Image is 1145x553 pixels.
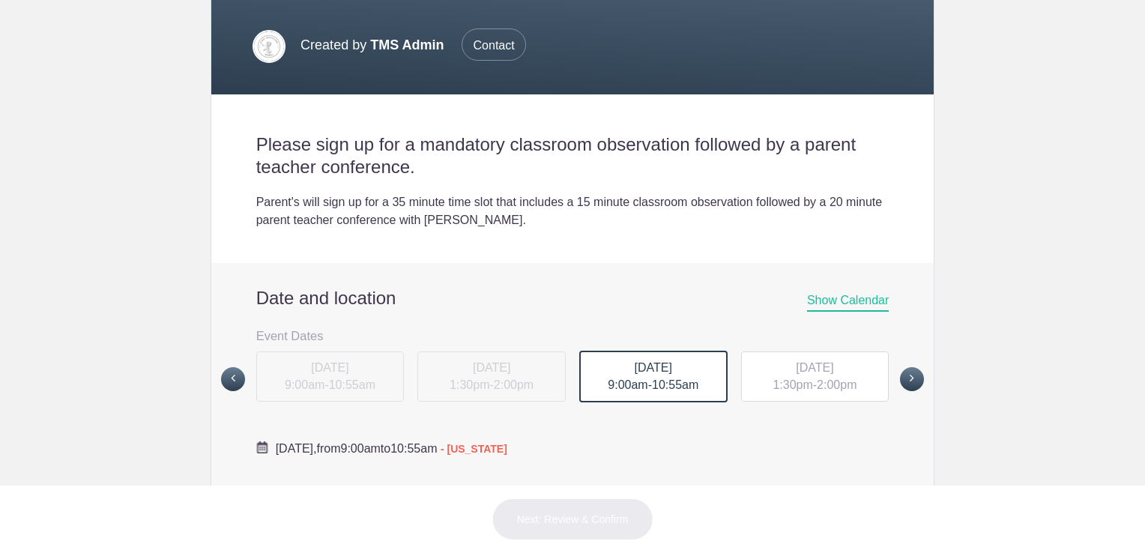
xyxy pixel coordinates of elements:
[370,37,444,52] span: TMS Admin
[340,442,380,455] span: 9:00am
[578,350,728,404] button: [DATE] 9:00am-10:55am
[253,30,286,63] img: Logo 14
[796,361,833,374] span: [DATE]
[390,442,437,455] span: 10:55am
[492,498,653,540] button: Next: Review & Confirm
[608,378,647,391] span: 9:00am
[256,287,889,309] h2: Date and location
[817,378,857,391] span: 2:00pm
[300,28,526,61] p: Created by
[740,351,890,403] button: [DATE] 1:30pm-2:00pm
[276,442,317,455] span: [DATE],
[462,28,526,61] span: Contact
[441,443,507,455] span: - [US_STATE]
[741,351,889,402] div: -
[579,351,728,403] div: -
[276,442,507,455] span: from to
[635,361,672,374] span: [DATE]
[807,294,889,312] span: Show Calendar
[256,193,889,229] div: Parent's will sign up for a 35 minute time slot that includes a 15 minute classroom observation f...
[256,324,889,347] h3: Event Dates
[256,133,889,178] h2: Please sign up for a mandatory classroom observation followed by a parent teacher conference.
[773,378,812,391] span: 1:30pm
[256,441,268,453] img: Cal purple
[652,378,698,391] span: 10:55am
